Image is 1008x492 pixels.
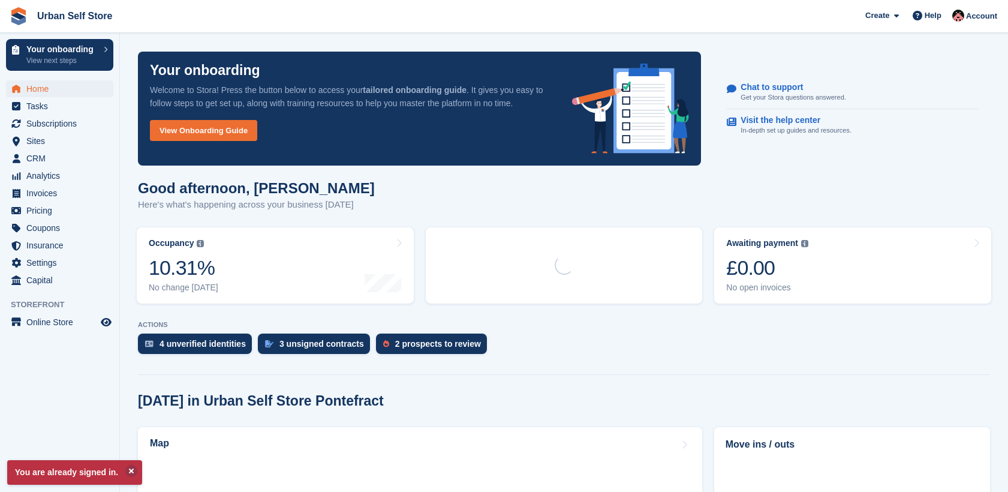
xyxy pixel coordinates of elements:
[197,240,204,247] img: icon-info-grey-7440780725fd019a000dd9b08b2336e03edf1995a4989e88bcd33f0948082b44.svg
[149,238,194,248] div: Occupancy
[6,254,113,271] a: menu
[10,7,28,25] img: stora-icon-8386f47178a22dfd0bd8f6a31ec36ba5ce8667c1dd55bd0f319d3a0aa187defe.svg
[26,150,98,167] span: CRM
[279,339,364,349] div: 3 unsigned contracts
[138,334,258,360] a: 4 unverified identities
[952,10,964,22] img: Josh Marshall
[258,334,376,360] a: 3 unsigned contracts
[727,76,979,109] a: Chat to support Get your Stora questions answered.
[26,167,98,184] span: Analytics
[925,10,941,22] span: Help
[395,339,481,349] div: 2 prospects to review
[6,98,113,115] a: menu
[26,45,98,53] p: Your onboarding
[26,115,98,132] span: Subscriptions
[138,180,375,196] h1: Good afternoon, [PERSON_NAME]
[741,92,845,103] p: Get your Stora questions answered.
[6,167,113,184] a: menu
[6,133,113,149] a: menu
[160,339,246,349] div: 4 unverified identities
[150,64,260,77] p: Your onboarding
[26,220,98,236] span: Coupons
[741,125,851,136] p: In-depth set up guides and resources.
[11,299,119,311] span: Storefront
[26,133,98,149] span: Sites
[383,340,389,347] img: prospect-51fa495bee0391a8d652442698ab0144808aea92771e9ea1ae160a38d050c398.svg
[865,10,889,22] span: Create
[6,39,113,71] a: Your onboarding View next steps
[138,321,990,329] p: ACTIONS
[7,460,142,485] p: You are already signed in.
[26,98,98,115] span: Tasks
[966,10,997,22] span: Account
[6,272,113,289] a: menu
[714,227,991,304] a: Awaiting payment £0.00 No open invoices
[26,185,98,202] span: Invoices
[32,6,117,26] a: Urban Self Store
[149,283,218,293] div: No change [DATE]
[150,438,169,449] h2: Map
[26,55,98,66] p: View next steps
[376,334,493,360] a: 2 prospects to review
[26,80,98,97] span: Home
[572,64,690,154] img: onboarding-info-6c161a55d2c0e0a8cae90662b2fe09162a5109e8cc188191df67fb4f79e88e88.svg
[363,85,467,95] strong: tailored onboarding guide
[6,185,113,202] a: menu
[137,227,414,304] a: Occupancy 10.31% No change [DATE]
[6,314,113,331] a: menu
[150,120,257,141] a: View Onboarding Guide
[726,437,979,452] h2: Move ins / outs
[741,82,836,92] p: Chat to support
[726,283,808,293] div: No open invoices
[26,254,98,271] span: Settings
[741,115,842,125] p: Visit the help center
[6,115,113,132] a: menu
[26,237,98,254] span: Insurance
[6,80,113,97] a: menu
[726,238,798,248] div: Awaiting payment
[150,83,553,110] p: Welcome to Stora! Press the button below to access your . It gives you easy to follow steps to ge...
[99,315,113,329] a: Preview store
[6,237,113,254] a: menu
[6,150,113,167] a: menu
[145,340,154,347] img: verify_identity-adf6edd0f0f0b5bbfe63781bf79b02c33cf7c696d77639b501bdc392416b5a36.svg
[6,202,113,219] a: menu
[265,340,273,347] img: contract_signature_icon-13c848040528278c33f63329250d36e43548de30e8caae1d1a13099fd9432cc5.svg
[726,256,808,280] div: £0.00
[727,109,979,142] a: Visit the help center In-depth set up guides and resources.
[138,393,384,409] h2: [DATE] in Urban Self Store Pontefract
[6,220,113,236] a: menu
[26,272,98,289] span: Capital
[138,198,375,212] p: Here's what's happening across your business [DATE]
[26,314,98,331] span: Online Store
[801,240,808,247] img: icon-info-grey-7440780725fd019a000dd9b08b2336e03edf1995a4989e88bcd33f0948082b44.svg
[26,202,98,219] span: Pricing
[149,256,218,280] div: 10.31%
